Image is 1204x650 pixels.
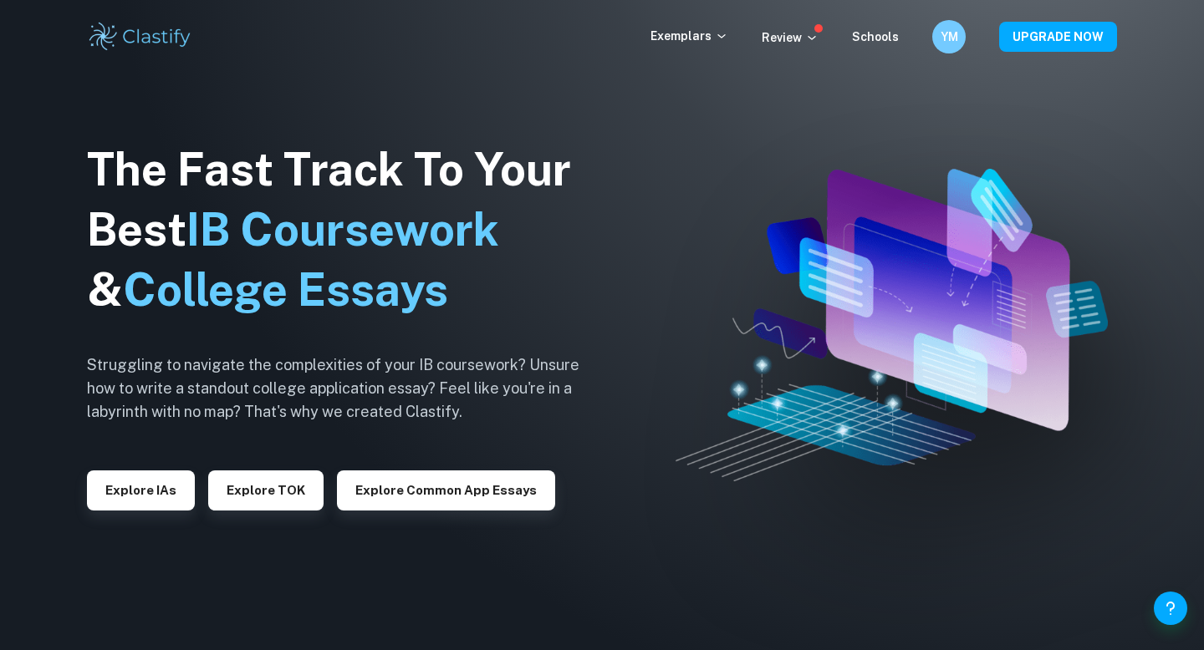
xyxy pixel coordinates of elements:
[932,20,966,53] button: YM
[676,169,1108,480] img: Clastify hero
[87,20,193,53] img: Clastify logo
[940,28,959,46] h6: YM
[186,203,499,256] span: IB Coursework
[650,27,728,45] p: Exemplars
[337,470,555,510] button: Explore Common App essays
[87,353,605,424] h6: Struggling to navigate the complexities of your IB coursework? Unsure how to write a standout col...
[87,140,605,320] h1: The Fast Track To Your Best &
[762,28,819,47] p: Review
[87,470,195,510] button: Explore IAs
[123,263,448,316] span: College Essays
[999,22,1117,52] button: UPGRADE NOW
[1154,592,1187,625] button: Help and Feedback
[87,481,195,497] a: Explore IAs
[337,481,555,497] a: Explore Common App essays
[208,481,324,497] a: Explore TOK
[208,470,324,510] button: Explore TOK
[852,30,899,43] a: Schools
